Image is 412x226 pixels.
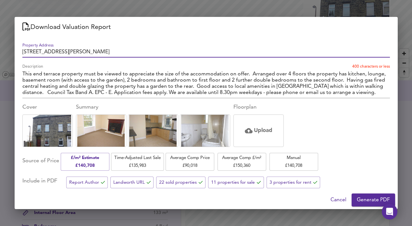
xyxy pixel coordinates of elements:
[181,113,229,149] img: Uploaded
[254,127,272,135] h5: Upload
[22,43,54,47] label: Property Address
[208,177,264,188] button: 11 properties for sale
[331,195,346,205] span: Cancel
[352,193,395,206] button: Generate PDF
[22,152,59,171] div: Source of Price
[211,179,261,187] span: 11 properties for sale
[69,179,105,187] span: Report Author
[114,154,161,169] span: Time-Adjusted Last Sale £ 135,983
[159,179,203,187] span: 22 sold properties
[221,154,263,169] span: Average Comp £/m² £ 150,360
[77,113,125,149] img: Uploaded
[22,103,73,111] div: Cover
[66,177,108,188] button: Report Author
[233,114,284,147] div: Click or drag and drop an image
[61,153,109,171] button: £/m² Estimate£140,708
[22,64,43,68] label: Description
[64,154,106,169] span: £/m² Estimate £ 140,708
[382,204,397,219] div: Open Intercom Messenger
[110,177,154,188] button: Landworth URL
[218,153,266,171] button: Average Comp £/m²£150,360
[24,113,71,149] img: Uploaded
[22,22,390,33] h2: Download Valuation Report
[269,179,317,187] span: 3 properties for rent
[129,113,177,149] img: Uploaded
[273,154,315,169] span: Manual £ 140,708
[267,177,320,188] button: 3 properties for rent
[180,114,230,147] div: Click to replace this image
[22,71,390,96] textarea: This end terrace property must be viewed to appreciate the size of the accommodation on offer. Ar...
[269,153,318,171] button: Manual£140,708
[352,64,390,70] p: 400 characters or less
[156,177,206,188] button: 22 sold properties
[76,114,126,147] div: Click to replace this image
[111,153,164,171] button: Time-Adjusted Last Sale£135,983
[76,103,230,111] div: Summary
[357,195,390,205] span: Generate PDF
[113,179,151,187] span: Landworth URL
[233,103,284,111] div: Floorplan
[328,193,349,206] button: Cancel
[22,177,66,188] div: Include in PDF
[22,114,73,147] div: Click to replace this image
[128,114,178,147] div: Click to replace this image
[169,154,211,169] span: Average Comp Price £ 90,018
[166,153,214,171] button: Average Comp Price£90,018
